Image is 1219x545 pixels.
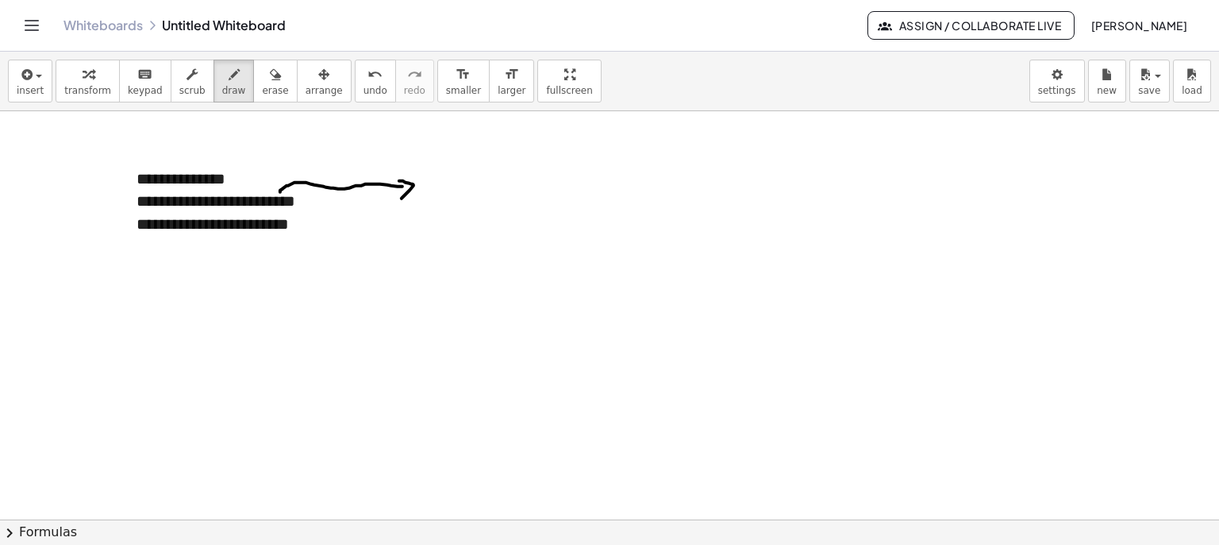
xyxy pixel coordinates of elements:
button: format_sizesmaller [437,60,490,102]
button: new [1088,60,1126,102]
i: redo [407,65,422,84]
span: erase [262,85,288,96]
button: save [1129,60,1170,102]
span: scrub [179,85,206,96]
i: format_size [456,65,471,84]
span: [PERSON_NAME] [1090,18,1187,33]
span: keypad [128,85,163,96]
button: erase [253,60,297,102]
span: draw [222,85,246,96]
span: Assign / Collaborate Live [881,18,1061,33]
span: save [1138,85,1160,96]
button: [PERSON_NAME] [1078,11,1200,40]
i: undo [367,65,383,84]
span: fullscreen [546,85,592,96]
i: keyboard [137,65,152,84]
button: format_sizelarger [489,60,534,102]
button: transform [56,60,120,102]
span: undo [363,85,387,96]
button: Toggle navigation [19,13,44,38]
button: redoredo [395,60,434,102]
button: fullscreen [537,60,601,102]
span: arrange [306,85,343,96]
a: Whiteboards [63,17,143,33]
button: Assign / Collaborate Live [867,11,1075,40]
button: keyboardkeypad [119,60,171,102]
button: insert [8,60,52,102]
span: insert [17,85,44,96]
i: format_size [504,65,519,84]
button: undoundo [355,60,396,102]
button: settings [1029,60,1085,102]
button: arrange [297,60,352,102]
span: new [1097,85,1117,96]
span: transform [64,85,111,96]
span: smaller [446,85,481,96]
button: draw [213,60,255,102]
button: scrub [171,60,214,102]
span: load [1182,85,1202,96]
span: larger [498,85,525,96]
span: settings [1038,85,1076,96]
button: load [1173,60,1211,102]
span: redo [404,85,425,96]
